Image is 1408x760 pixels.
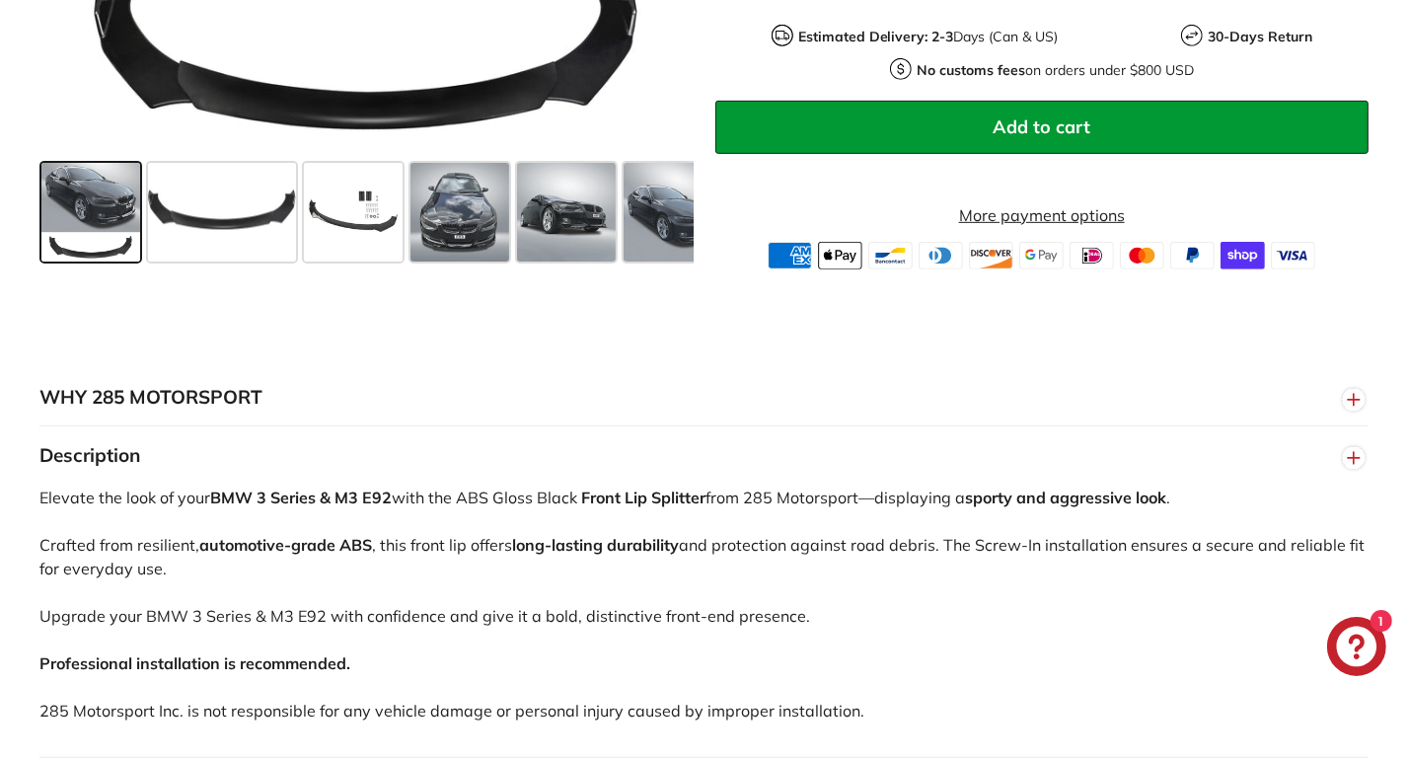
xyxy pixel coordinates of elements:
img: discover [969,241,1013,268]
img: shopify_pay [1221,241,1265,268]
strong: long-lasting durability [512,535,679,555]
strong: Professional installation is recommended. [39,653,350,673]
img: diners_club [919,241,963,268]
div: Elevate the look of your with the ABS Gloss Black from 285 Motorsport—displaying a . Crafted from... [39,486,1369,757]
strong: 30-Days Return [1208,27,1312,44]
img: master [1120,241,1164,268]
img: paypal [1170,241,1215,268]
strong: Front Lip Splitter [581,488,705,507]
strong: BMW 3 Series & M3 E92 [210,488,392,507]
button: Description [39,426,1369,486]
inbox-online-store-chat: Shopify online store chat [1321,617,1392,681]
p: Days (Can & US) [798,26,1059,46]
img: google_pay [1019,241,1064,268]
img: bancontact [868,241,913,268]
strong: No customs fees [917,60,1025,78]
strong: Estimated Delivery: 2-3 [798,27,954,44]
strong: sporty and aggressive look [965,488,1166,507]
img: visa [1271,241,1315,268]
p: on orders under $800 USD [917,59,1194,80]
img: apple_pay [818,241,862,268]
button: Add to cart [715,100,1370,153]
span: Add to cart [993,114,1090,137]
img: american_express [768,241,812,268]
img: ideal [1070,241,1114,268]
button: WHY 285 MOTORSPORT [39,368,1369,427]
a: More payment options [715,202,1370,226]
strong: automotive-grade ABS [199,535,372,555]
